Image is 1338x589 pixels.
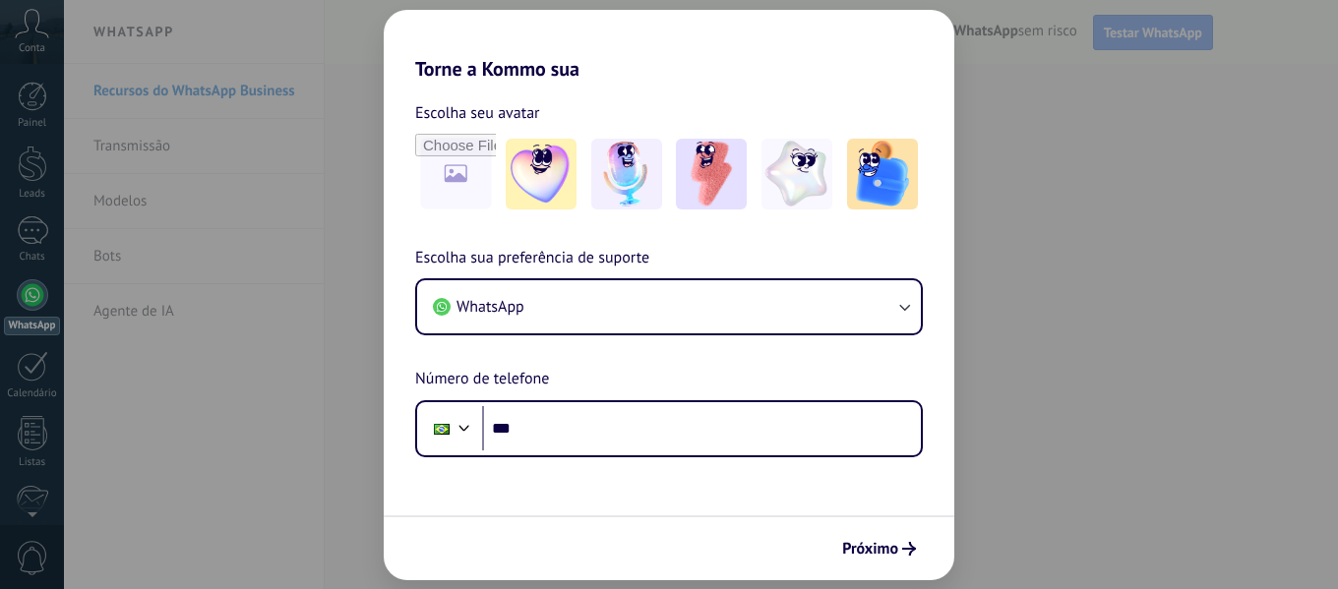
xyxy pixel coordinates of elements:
[415,100,540,126] span: Escolha seu avatar
[417,280,921,333] button: WhatsApp
[847,139,918,209] img: -5.jpeg
[384,10,954,81] h2: Torne a Kommo sua
[591,139,662,209] img: -2.jpeg
[761,139,832,209] img: -4.jpeg
[506,139,577,209] img: -1.jpeg
[842,542,898,556] span: Próximo
[456,297,524,317] span: WhatsApp
[415,246,649,271] span: Escolha sua preferência de suporte
[676,139,747,209] img: -3.jpeg
[423,408,460,449] div: Brazil: + 55
[833,532,925,565] button: Próximo
[415,367,549,392] span: Número de telefone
